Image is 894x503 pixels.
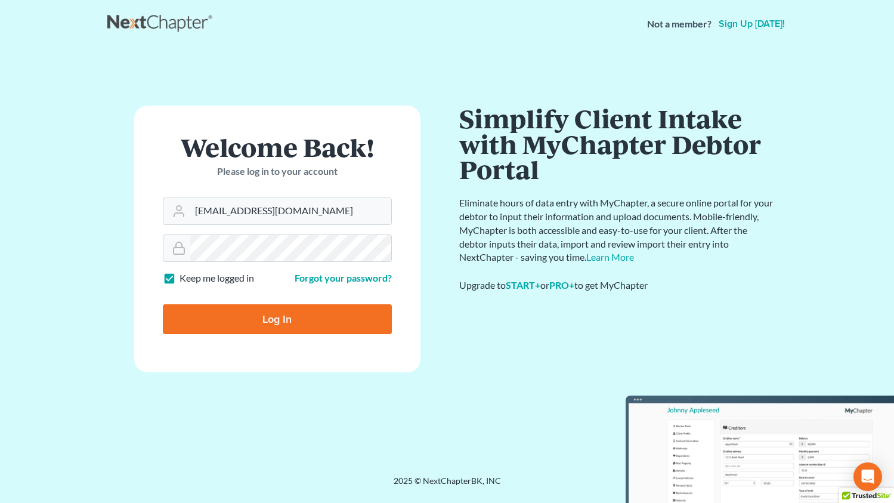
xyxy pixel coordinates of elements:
a: START+ [506,279,540,291]
h1: Welcome Back! [163,134,392,160]
p: Eliminate hours of data entry with MyChapter, a secure online portal for your debtor to input the... [459,196,775,264]
a: Sign up [DATE]! [716,19,787,29]
a: Forgot your password? [295,272,392,283]
div: Upgrade to or to get MyChapter [459,279,775,292]
div: Open Intercom Messenger [853,462,882,491]
label: Keep me logged in [180,271,254,285]
div: 2025 © NextChapterBK, INC [107,475,787,496]
p: Please log in to your account [163,165,392,178]
strong: Not a member? [647,17,712,31]
a: Learn More [586,251,634,263]
h1: Simplify Client Intake with MyChapter Debtor Portal [459,106,775,182]
a: PRO+ [549,279,574,291]
input: Log In [163,304,392,334]
input: Email Address [190,198,391,224]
